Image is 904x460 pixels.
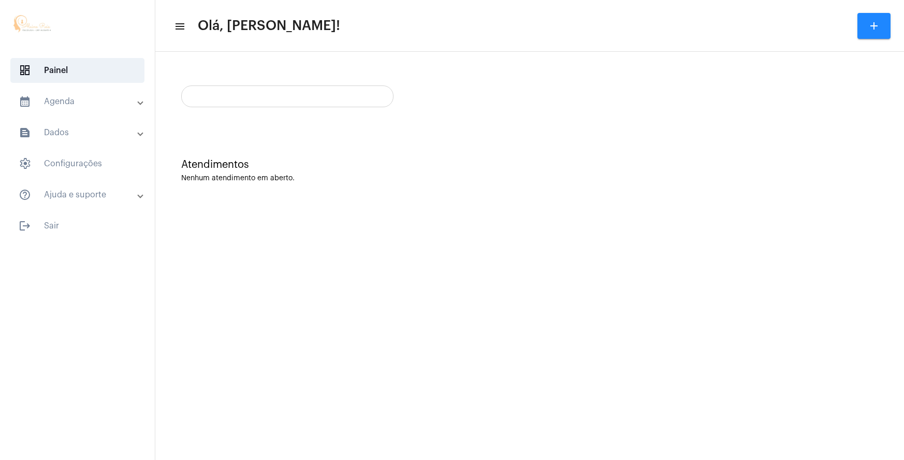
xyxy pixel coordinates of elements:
span: Painel [10,58,144,83]
span: Configurações [10,151,144,176]
mat-icon: sidenav icon [174,20,184,33]
mat-icon: sidenav icon [19,189,31,201]
mat-panel-title: Agenda [19,95,138,108]
mat-expansion-panel-header: sidenav iconAgenda [6,89,155,114]
div: Atendimentos [181,159,878,170]
img: a308c1d8-3e78-dbfd-0328-a53a29ea7b64.jpg [8,5,56,47]
div: Nenhum atendimento em aberto. [181,175,878,182]
span: Sair [10,213,144,238]
mat-icon: sidenav icon [19,220,31,232]
span: Olá, [PERSON_NAME]! [198,18,340,34]
mat-expansion-panel-header: sidenav iconAjuda e suporte [6,182,155,207]
span: sidenav icon [19,64,31,77]
mat-icon: sidenav icon [19,126,31,139]
span: sidenav icon [19,157,31,170]
mat-panel-title: Dados [19,126,138,139]
mat-panel-title: Ajuda e suporte [19,189,138,201]
mat-icon: sidenav icon [19,95,31,108]
mat-icon: add [868,20,880,32]
mat-expansion-panel-header: sidenav iconDados [6,120,155,145]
